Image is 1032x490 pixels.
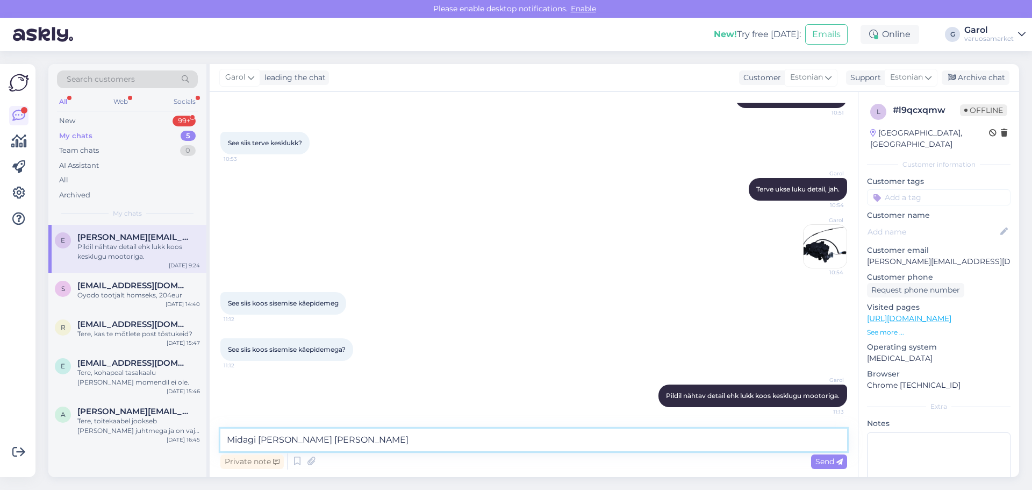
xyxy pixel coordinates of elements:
[224,155,264,163] span: 10:53
[804,225,847,268] img: Attachment
[867,210,1010,221] p: Customer name
[867,283,964,297] div: Request phone number
[867,418,1010,429] p: Notes
[867,189,1010,205] input: Add a tag
[77,242,200,261] div: Pildil nähtav detail ehk lukk koos kesklugu mootoriga.
[180,145,196,156] div: 0
[804,376,844,384] span: Garol
[867,380,1010,391] p: Chrome [TECHNICAL_ID]
[59,160,99,171] div: AI Assistant
[867,368,1010,380] p: Browser
[805,24,848,45] button: Emails
[739,72,781,83] div: Customer
[77,358,189,368] span: ernst.juht@mail.ee
[867,328,1010,337] p: See more ...
[77,368,200,387] div: Tere, kohapeal tasakaalu [PERSON_NAME] momendil ei ole.
[173,116,196,126] div: 99+
[228,345,346,353] span: See siis koos sisemise käepidemega?
[77,319,189,329] span: rk@gmail.com
[867,402,1010,411] div: Extra
[61,285,65,293] span: s
[867,302,1010,313] p: Visited pages
[77,232,189,242] span: Erik.molder12@gmail.com
[867,176,1010,187] p: Customer tags
[790,72,823,83] span: Estonian
[61,362,65,370] span: e
[867,256,1010,267] p: [PERSON_NAME][EMAIL_ADDRESS][DOMAIN_NAME]
[803,268,843,276] span: 10:54
[228,139,302,147] span: See siis terve kesklukk?
[228,299,339,307] span: See siis koos sisemise käepidemeg
[61,236,65,244] span: E
[59,175,68,186] div: All
[59,145,99,156] div: Team chats
[61,410,66,418] span: a
[714,28,801,41] div: Try free [DATE]:
[224,315,264,323] span: 11:12
[67,74,135,85] span: Search customers
[867,342,1010,353] p: Operating system
[59,131,92,141] div: My chats
[224,361,264,370] span: 11:12
[169,261,200,269] div: [DATE] 9:24
[59,116,75,126] div: New
[945,27,960,42] div: G
[113,209,142,218] span: My chats
[9,73,29,93] img: Askly Logo
[77,290,200,300] div: Oyodo tootjalt homseks, 204eur
[861,25,919,44] div: Online
[59,190,90,201] div: Archived
[77,329,200,339] div: Tere, kas te mõtlete post tõstukeid?
[893,104,960,117] div: # l9qcxqmw
[181,131,196,141] div: 5
[804,169,844,177] span: Garol
[804,201,844,209] span: 10:54
[167,387,200,395] div: [DATE] 15:46
[225,72,246,83] span: Garol
[942,70,1009,85] div: Archive chat
[568,4,599,13] span: Enable
[867,160,1010,169] div: Customer information
[804,109,844,117] span: 10:51
[804,408,844,416] span: 11:13
[61,323,66,331] span: r
[877,108,880,116] span: l
[890,72,923,83] span: Estonian
[260,72,326,83] div: leading the chat
[167,339,200,347] div: [DATE] 15:47
[220,429,847,451] textarea: Midagi [PERSON_NAME] [PERSON_NAME]
[167,436,200,444] div: [DATE] 16:45
[666,392,840,400] span: Pildil nähtav detail ehk lukk koos kesklugu mootoriga.
[867,314,951,323] a: [URL][DOMAIN_NAME]
[111,95,130,109] div: Web
[714,29,737,39] b: New!
[166,300,200,308] div: [DATE] 14:40
[803,216,843,224] span: Garol
[964,34,1014,43] div: varuosamarket
[77,281,189,290] span: slavikrokka76@gmail.com
[846,72,881,83] div: Support
[960,104,1007,116] span: Offline
[964,26,1026,43] a: Garolvaruosamarket
[77,407,189,416] span: andres.olema@gmail.com
[964,26,1014,34] div: Garol
[867,353,1010,364] p: [MEDICAL_DATA]
[815,457,843,466] span: Send
[756,185,840,193] span: Terve ukse luku detail, jah.
[171,95,198,109] div: Socials
[220,455,284,469] div: Private note
[867,245,1010,256] p: Customer email
[868,226,998,238] input: Add name
[77,416,200,436] div: Tere, toitekaabel jookseb [PERSON_NAME] juhtmega ja on vaja ühendada ise voolupunkti mis on pinge...
[57,95,69,109] div: All
[870,127,989,150] div: [GEOGRAPHIC_DATA], [GEOGRAPHIC_DATA]
[867,272,1010,283] p: Customer phone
